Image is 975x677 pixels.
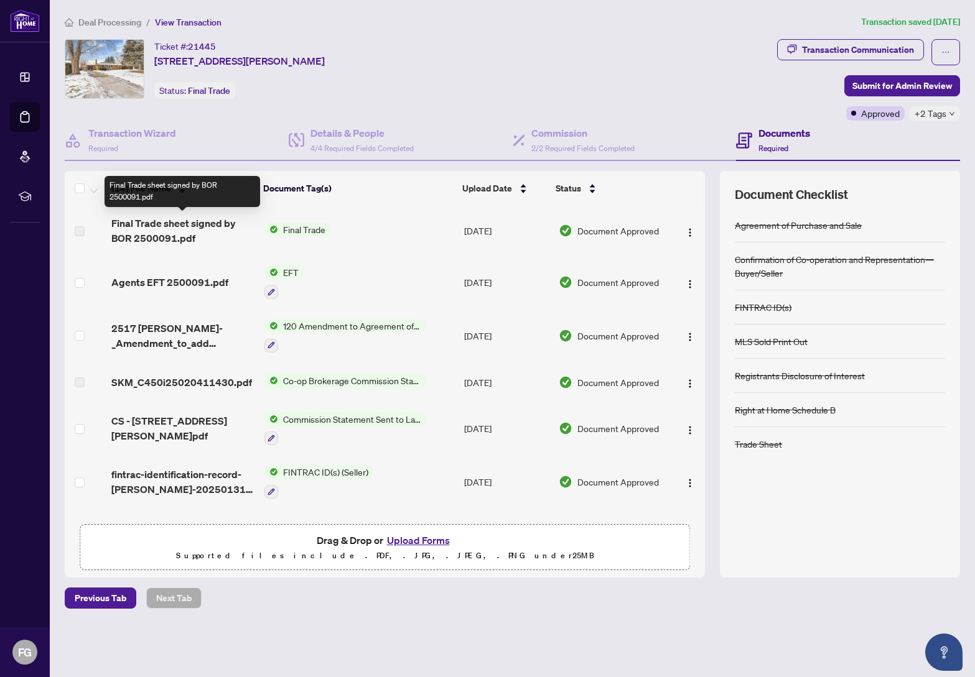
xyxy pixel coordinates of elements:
[735,252,945,280] div: Confirmation of Co-operation and Representation—Buyer/Seller
[777,39,924,60] button: Transaction Communication
[735,334,808,348] div: MLS Sold Print Out
[577,375,659,389] span: Document Approved
[685,279,695,289] img: Logo
[264,223,278,236] img: Status Icon
[844,75,960,96] button: Submit for Admin Review
[278,465,373,479] span: FINTRAC ID(s) (Seller)
[459,256,554,309] td: [DATE]
[278,319,426,333] span: 120 Amendment to Agreement of Purchase and Sale
[459,206,554,256] td: [DATE]
[577,329,659,343] span: Document Approved
[680,272,700,292] button: Logo
[264,265,278,279] img: Status Icon
[188,41,216,52] span: 21445
[680,418,700,438] button: Logo
[65,18,73,27] span: home
[111,467,254,497] span: fintrac-identification-record-[PERSON_NAME]-20250131-120129.pdf
[154,53,325,68] span: [STREET_ADDRESS][PERSON_NAME]
[735,218,862,232] div: Agreement of Purchase and Sale
[735,369,865,382] div: Registrants Disclosure of Interest
[680,326,700,346] button: Logo
[264,319,426,352] button: Status Icon120 Amendment to Agreement of Purchase and Sale
[852,76,952,96] span: Submit for Admin Review
[459,362,554,402] td: [DATE]
[735,437,782,451] div: Trade Sheet
[459,309,554,362] td: [DATE]
[462,182,512,195] span: Upload Date
[915,106,946,121] span: +2 Tags
[264,412,426,446] button: Status IconCommission Statement Sent to Lawyer
[949,111,955,117] span: down
[383,532,454,548] button: Upload Forms
[75,588,126,608] span: Previous Tab
[111,413,254,443] span: CS - [STREET_ADDRESS][PERSON_NAME]pdf
[278,223,330,236] span: Final Trade
[559,224,572,237] img: Document Status
[111,375,252,390] span: SKM_C450i25020411430.pdf
[154,82,235,99] div: Status:
[577,421,659,435] span: Document Approved
[735,300,791,314] div: FINTRAC ID(s)
[941,48,950,57] span: ellipsis
[88,548,682,563] p: Supported files include .PDF, .JPG, .JPEG, .PNG under 25 MB
[154,39,216,53] div: Ticket #:
[188,85,230,96] span: Final Trade
[258,171,457,206] th: Document Tag(s)
[111,275,228,290] span: Agents EFT 2500091.pdf
[861,15,960,29] article: Transaction saved [DATE]
[278,412,426,426] span: Commission Statement Sent to Lawyer
[459,509,554,562] td: [DATE]
[758,126,810,140] h4: Documents
[264,412,278,426] img: Status Icon
[459,402,554,456] td: [DATE]
[680,221,700,241] button: Logo
[78,17,141,28] span: Deal Processing
[457,171,551,206] th: Upload Date
[111,216,254,246] span: Final Trade sheet signed by BOR 2500091.pdf
[88,126,176,140] h4: Transaction Wizard
[264,374,426,387] button: Status IconCo-op Brokerage Commission Statement
[685,379,695,389] img: Logo
[577,224,659,237] span: Document Approved
[146,587,202,609] button: Next Tab
[577,475,659,489] span: Document Approved
[559,329,572,343] img: Document Status
[559,375,572,389] img: Document Status
[264,374,278,387] img: Status Icon
[310,144,414,153] span: 4/4 Required Fields Completed
[146,15,150,29] li: /
[278,265,304,279] span: EFT
[685,425,695,435] img: Logo
[105,176,260,207] div: Final Trade sheet signed by BOR 2500091.pdf
[264,265,304,299] button: Status IconEFT
[88,144,118,153] span: Required
[80,525,689,571] span: Drag & Drop orUpload FormsSupported files include .PDF, .JPG, .JPEG, .PNG under25MB
[758,144,788,153] span: Required
[802,40,914,60] div: Transaction Communication
[559,275,572,289] img: Document Status
[685,332,695,342] img: Logo
[18,643,32,661] span: FG
[925,633,963,671] button: Open asap
[65,587,136,609] button: Previous Tab
[556,182,581,195] span: Status
[559,475,572,489] img: Document Status
[111,321,254,351] span: 2517 [PERSON_NAME]-_Amendment_to_add name.pdf
[155,17,222,28] span: View Transaction
[264,319,278,333] img: Status Icon
[531,126,635,140] h4: Commission
[264,465,278,479] img: Status Icon
[735,186,848,203] span: Document Checklist
[10,9,40,32] img: logo
[551,171,668,206] th: Status
[264,465,373,499] button: Status IconFINTRAC ID(s) (Seller)
[459,455,554,509] td: [DATE]
[317,532,454,548] span: Drag & Drop or
[685,228,695,237] img: Logo
[278,374,426,387] span: Co-op Brokerage Commission Statement
[264,223,330,236] button: Status IconFinal Trade
[65,40,144,98] img: IMG-X11934905_1.jpg
[680,472,700,492] button: Logo
[577,275,659,289] span: Document Approved
[559,421,572,435] img: Document Status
